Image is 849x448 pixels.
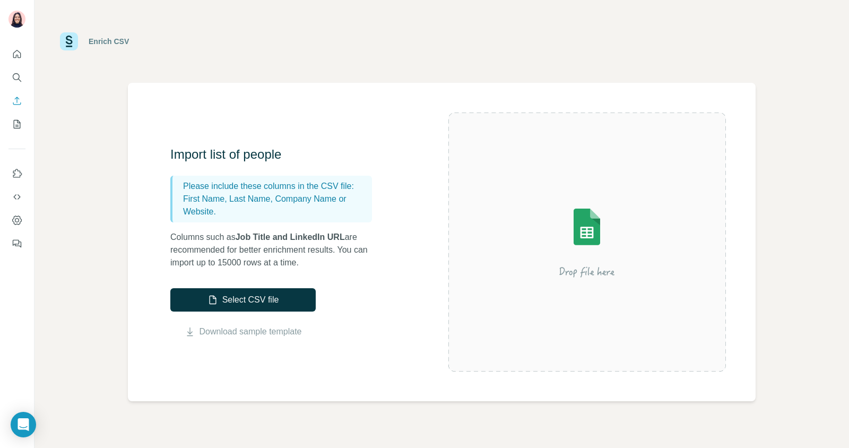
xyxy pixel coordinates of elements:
button: Dashboard [8,211,25,230]
div: Enrich CSV [89,36,129,47]
a: Download sample template [200,325,302,338]
h3: Import list of people [170,146,383,163]
button: Use Surfe API [8,187,25,206]
img: Avatar [8,11,25,28]
button: Download sample template [170,325,316,338]
button: Feedback [8,234,25,253]
button: Search [8,68,25,87]
div: Open Intercom Messenger [11,412,36,437]
button: My lists [8,115,25,134]
button: Enrich CSV [8,91,25,110]
p: Columns such as are recommended for better enrichment results. You can import up to 15000 rows at... [170,231,383,269]
button: Quick start [8,45,25,64]
button: Use Surfe on LinkedIn [8,164,25,183]
img: Surfe Logo [60,32,78,50]
img: Surfe Illustration - Drop file here or select below [491,178,682,306]
button: Select CSV file [170,288,316,312]
span: Job Title and LinkedIn URL [236,232,345,242]
p: First Name, Last Name, Company Name or Website. [183,193,368,218]
p: Please include these columns in the CSV file: [183,180,368,193]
